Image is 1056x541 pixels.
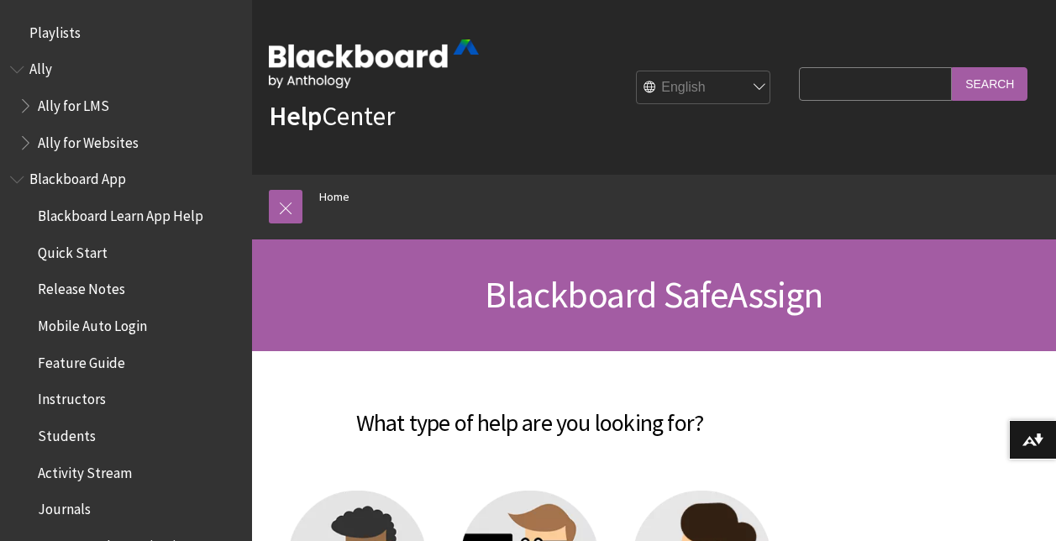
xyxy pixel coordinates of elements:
nav: Book outline for Playlists [10,18,242,47]
strong: Help [269,99,322,133]
nav: Book outline for Anthology Ally Help [10,55,242,157]
span: Mobile Auto Login [38,312,147,334]
span: Journals [38,496,91,518]
span: Ally for LMS [38,92,109,114]
span: Feature Guide [38,349,125,371]
a: Home [319,186,349,207]
span: Blackboard Learn App Help [38,202,203,224]
span: Students [38,422,96,444]
span: Blackboard App [29,165,126,188]
img: Blackboard by Anthology [269,39,479,88]
span: Release Notes [38,276,125,298]
span: Playlists [29,18,81,41]
span: Quick Start [38,239,108,261]
a: HelpCenter [269,99,395,133]
span: Ally for Websites [38,129,139,151]
input: Search [952,67,1027,100]
span: Activity Stream [38,459,132,481]
span: Instructors [38,386,106,408]
select: Site Language Selector [637,71,771,105]
span: Blackboard SafeAssign [485,271,822,318]
h2: What type of help are you looking for? [269,385,791,440]
span: Ally [29,55,52,78]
